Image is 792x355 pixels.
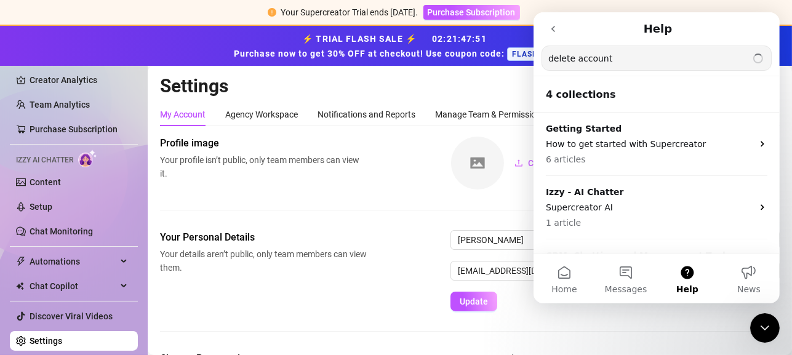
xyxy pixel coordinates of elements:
a: Purchase Subscription [30,124,118,134]
a: Team Analytics [30,100,90,110]
div: Notifications and Reports [318,108,415,121]
span: Your profile isn’t public, only team members can view it. [160,153,367,180]
img: AI Chatter [78,150,97,167]
a: Content [30,177,61,187]
button: Purchase Subscription [423,5,520,20]
span: FLASH30 [507,47,553,61]
span: Your details aren’t public, only team members can view them. [160,247,367,274]
span: Automations [30,252,117,271]
span: Change [528,158,558,168]
strong: ⚡ TRIAL FLASH SALE ⚡ [234,34,558,58]
div: Manage Team & Permissions [435,108,545,121]
a: Setup [30,202,52,212]
div: My Account [160,108,206,121]
a: Settings [30,336,62,346]
a: Creator Analytics [30,70,128,90]
img: square-placeholder.png [451,137,504,189]
input: Enter name [450,230,780,250]
input: Enter new email [450,261,780,281]
span: upload [514,159,523,167]
span: exclamation-circle [268,8,276,17]
span: 02 : 21 : 47 : 51 [432,34,487,44]
iframe: Intercom live chat [534,12,780,303]
strong: Purchase now to get 30% OFF at checkout! Use coupon code: [234,49,507,58]
a: Discover Viral Videos [30,311,113,321]
a: Chat Monitoring [30,226,93,236]
button: Change [505,153,568,173]
h2: Settings [160,74,780,98]
span: thunderbolt [16,257,26,266]
span: Update [460,297,488,306]
span: Profile image [160,136,367,151]
iframe: Intercom live chat [750,313,780,343]
span: Your Personal Details [160,230,367,245]
img: Chat Copilot [16,282,24,290]
span: Your Supercreator Trial ends [DATE]. [281,7,418,17]
a: Purchase Subscription [423,7,520,17]
span: Chat Copilot [30,276,117,296]
div: Agency Workspace [225,108,298,121]
span: Izzy AI Chatter [16,154,73,166]
button: Update [450,292,497,311]
span: Purchase Subscription [428,7,516,17]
